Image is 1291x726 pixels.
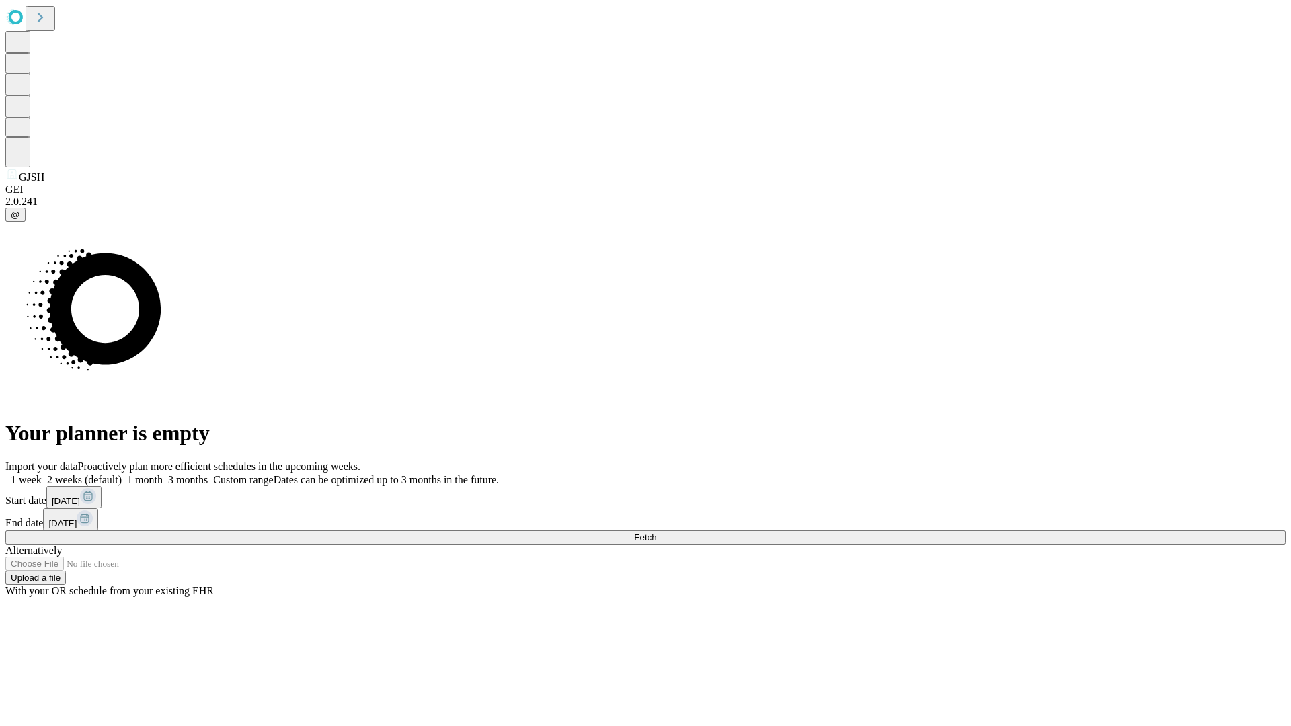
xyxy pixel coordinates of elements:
button: [DATE] [43,508,98,530]
div: GEI [5,184,1286,196]
span: [DATE] [52,496,80,506]
span: Alternatively [5,544,62,556]
span: Custom range [213,474,273,485]
span: 2 weeks (default) [47,474,122,485]
span: 1 week [11,474,42,485]
button: [DATE] [46,486,102,508]
span: Proactively plan more efficient schedules in the upcoming weeks. [78,460,360,472]
div: End date [5,508,1286,530]
span: Fetch [634,532,656,542]
button: Fetch [5,530,1286,544]
span: Dates can be optimized up to 3 months in the future. [274,474,499,485]
div: 2.0.241 [5,196,1286,208]
h1: Your planner is empty [5,421,1286,446]
span: 3 months [168,474,208,485]
button: Upload a file [5,571,66,585]
button: @ [5,208,26,222]
span: @ [11,210,20,220]
div: Start date [5,486,1286,508]
span: [DATE] [48,518,77,528]
span: GJSH [19,171,44,183]
span: 1 month [127,474,163,485]
span: Import your data [5,460,78,472]
span: With your OR schedule from your existing EHR [5,585,214,596]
